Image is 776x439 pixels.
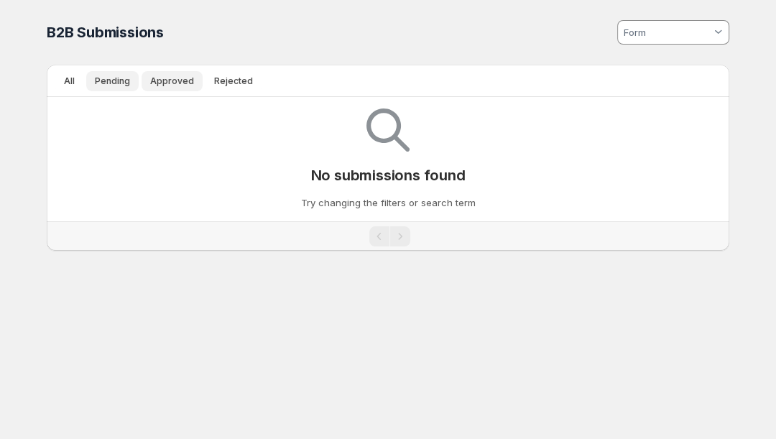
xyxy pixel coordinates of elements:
nav: Pagination [47,221,729,251]
input: Form [622,21,711,44]
img: Empty search results [366,108,410,152]
span: B2B Submissions [47,24,164,41]
span: Approved [150,75,194,87]
span: Pending [95,75,130,87]
p: No submissions found [310,167,465,184]
span: All [64,75,75,87]
p: Try changing the filters or search term [301,195,476,210]
span: Rejected [214,75,253,87]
